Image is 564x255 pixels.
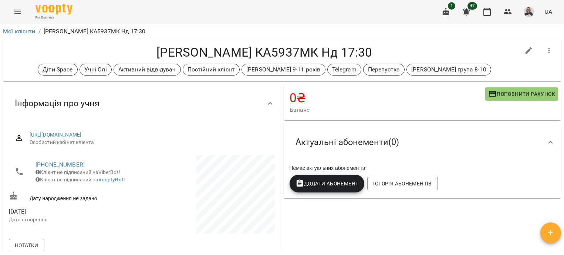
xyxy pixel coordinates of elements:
[541,5,555,19] button: UA
[9,216,140,224] p: Дата створення
[332,65,357,74] p: Telegram
[488,90,555,98] span: Поповнити рахунок
[288,163,557,173] div: Немає актуальних абонементів
[36,177,125,182] span: Клієнт не підписаний на !
[411,65,486,74] p: [PERSON_NAME] група 8-10
[43,65,72,74] p: Діти Space
[15,98,99,109] span: Інформація про учня
[15,241,38,250] span: Нотатки
[373,179,432,188] span: Історія абонементів
[242,64,325,76] div: [PERSON_NAME] 9-11 років
[30,132,82,138] a: [URL][DOMAIN_NAME]
[44,27,146,36] p: [PERSON_NAME] КА5937МК Нд 17:30
[448,2,455,10] span: 1
[290,175,365,192] button: Додати Абонемент
[38,27,41,36] li: /
[80,64,112,76] div: Учні Олі
[290,90,485,105] h4: 0 ₴
[406,64,491,76] div: [PERSON_NAME] група 8-10
[36,169,120,175] span: Клієнт не підписаний на ViberBot!
[327,64,361,76] div: Telegram
[9,239,44,252] button: Нотатки
[284,123,561,161] div: Актуальні абонементи(0)
[118,65,176,74] p: Активний відвідувач
[98,177,124,182] a: VooptyBot
[36,161,85,168] a: [PHONE_NUMBER]
[36,4,72,14] img: Voopty Logo
[295,179,359,188] span: Додати Абонемент
[30,139,269,146] span: Особистий кабінет клієнта
[38,64,77,76] div: Діти Space
[544,8,552,16] span: UA
[7,190,142,204] div: Дату народження не задано
[3,84,281,123] div: Інформація про учня
[9,207,140,216] span: [DATE]
[9,3,27,21] button: Menu
[183,64,240,76] div: Постійний клієнт
[188,65,235,74] p: Постійний клієнт
[36,15,72,20] span: For Business
[467,2,477,10] span: 47
[485,87,558,101] button: Поповнити рахунок
[367,177,438,190] button: Історія абонементів
[368,65,400,74] p: Перепустка
[84,65,107,74] p: Учні Олі
[246,65,321,74] p: [PERSON_NAME] 9-11 років
[3,28,36,35] a: Мої клієнти
[290,105,485,114] span: Баланс
[3,27,561,36] nav: breadcrumb
[9,45,520,60] h4: [PERSON_NAME] КА5937МК Нд 17:30
[524,7,534,17] img: 60ff81f660890b5dd62a0e88b2ac9d82.jpg
[114,64,181,76] div: Активний відвідувач
[363,64,405,76] div: Перепустка
[295,137,399,148] span: Актуальні абонементи ( 0 )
